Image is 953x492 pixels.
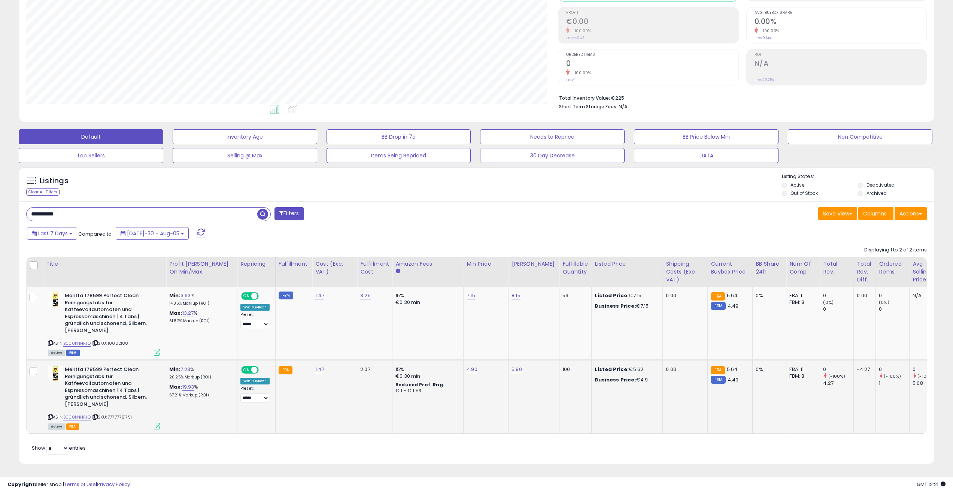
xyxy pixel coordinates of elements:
button: Columns [858,207,893,220]
h2: €0.00 [566,17,738,27]
div: Avg Selling Price [913,260,940,284]
strong: Copyright [7,481,35,488]
span: [DATE]-30 - Aug-05 [127,230,179,237]
div: 15% [395,366,458,373]
b: Max: [169,383,182,390]
div: Clear All Filters [26,188,60,196]
button: DATA [634,148,779,163]
div: Profit [PERSON_NAME] on Min/Max [169,260,234,276]
small: (-100%) [884,373,901,379]
button: Inventory Age [173,129,317,144]
span: All listings currently available for purchase on Amazon [48,423,65,430]
small: Prev: 1 [566,78,576,82]
div: €0.30 min [395,299,458,306]
div: 4.27 [823,380,853,387]
span: OFF [258,293,270,299]
div: 0 [879,306,909,313]
span: FBA [66,423,79,430]
div: FBA: 11 [789,292,814,299]
small: (0%) [879,299,889,305]
div: Title [46,260,163,268]
span: 5.64 [727,366,738,373]
button: Last 7 Days [27,227,77,240]
div: Amazon Fees [395,260,460,268]
div: Repricing [240,260,272,268]
button: Selling @ Max [173,148,317,163]
div: 0 [823,292,853,299]
div: €4.9 [595,377,657,383]
b: Max: [169,310,182,317]
small: Amazon Fees. [395,268,400,275]
b: Listed Price: [595,366,629,373]
div: Current Buybox Price [711,260,749,276]
h2: 0 [566,59,738,69]
div: % [169,384,231,398]
span: | SKU: 77777751751 [92,414,132,420]
div: €5.62 [595,366,657,373]
button: Default [19,129,163,144]
div: €7.15 [595,303,657,310]
b: Melitta 178599 Perfect Clean Reinigungstabs für Kaffeevollautomaten und Espressomaschinen | 4 Tab... [65,292,156,336]
span: OFF [258,367,270,373]
div: €11 - €11.53 [395,388,458,394]
span: Show: entries [32,444,86,452]
p: 20.25% Markup (ROI) [169,375,231,380]
b: Business Price: [595,302,636,310]
a: 13.27 [182,310,194,317]
div: % [169,292,231,306]
div: €7.15 [595,292,657,299]
a: 7.23 [180,366,191,373]
button: Filters [274,207,304,220]
div: 0% [756,292,780,299]
div: 0 [879,366,909,373]
div: Ordered Items [879,260,906,276]
span: 4.49 [728,302,739,310]
div: 53 [562,292,586,299]
small: FBA [711,292,725,301]
button: [DATE]-30 - Aug-05 [116,227,189,240]
span: Ordered Items [566,53,738,57]
a: 4.90 [467,366,477,373]
h2: 0.00% [755,17,926,27]
div: 0.00 [666,292,702,299]
a: 3.63 [180,292,191,299]
div: 1 [879,380,909,387]
a: Terms of Use [64,481,96,488]
a: 1.47 [315,366,324,373]
span: N/A [619,103,628,110]
p: 14.86% Markup (ROI) [169,301,231,306]
p: Listing States: [782,173,934,180]
button: Non Competitive [788,129,932,144]
button: Items Being Repriced [327,148,471,163]
div: Preset: [240,312,270,329]
p: 61.82% Markup (ROI) [169,319,231,324]
a: B000KNHFJQ [63,414,91,420]
div: FBM: 8 [789,373,814,380]
a: 3.25 [360,292,371,299]
img: 411IV0k2BhL._SL40_.jpg [48,366,63,381]
small: FBA [711,366,725,374]
b: Min: [169,292,180,299]
a: 7.15 [467,292,475,299]
button: BB Price Below Min [634,129,779,144]
label: Deactivated [866,182,895,188]
th: The percentage added to the cost of goods (COGS) that forms the calculator for Min & Max prices. [166,257,237,287]
div: % [169,310,231,324]
b: Short Term Storage Fees: [559,103,617,110]
button: Needs to Reprice [480,129,625,144]
div: Fulfillment Cost [360,260,389,276]
small: FBM [279,292,293,299]
span: | SKU: 10002188 [92,340,128,346]
b: Melitta 178599 Perfect Clean Reinigungstabs für Kaffeevollautomaten und Espressomaschinen | 4 Tab... [65,366,156,410]
small: FBM [711,302,725,310]
div: [PERSON_NAME] [512,260,556,268]
div: 0 [913,366,943,373]
div: FBA: 11 [789,366,814,373]
a: 8.15 [512,292,520,299]
label: Out of Stock [790,190,818,196]
div: Displaying 1 to 2 of 2 items [864,247,927,254]
a: Privacy Policy [97,481,130,488]
small: (0%) [823,299,834,305]
button: BB Drop in 7d [327,129,471,144]
div: 15% [395,292,458,299]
